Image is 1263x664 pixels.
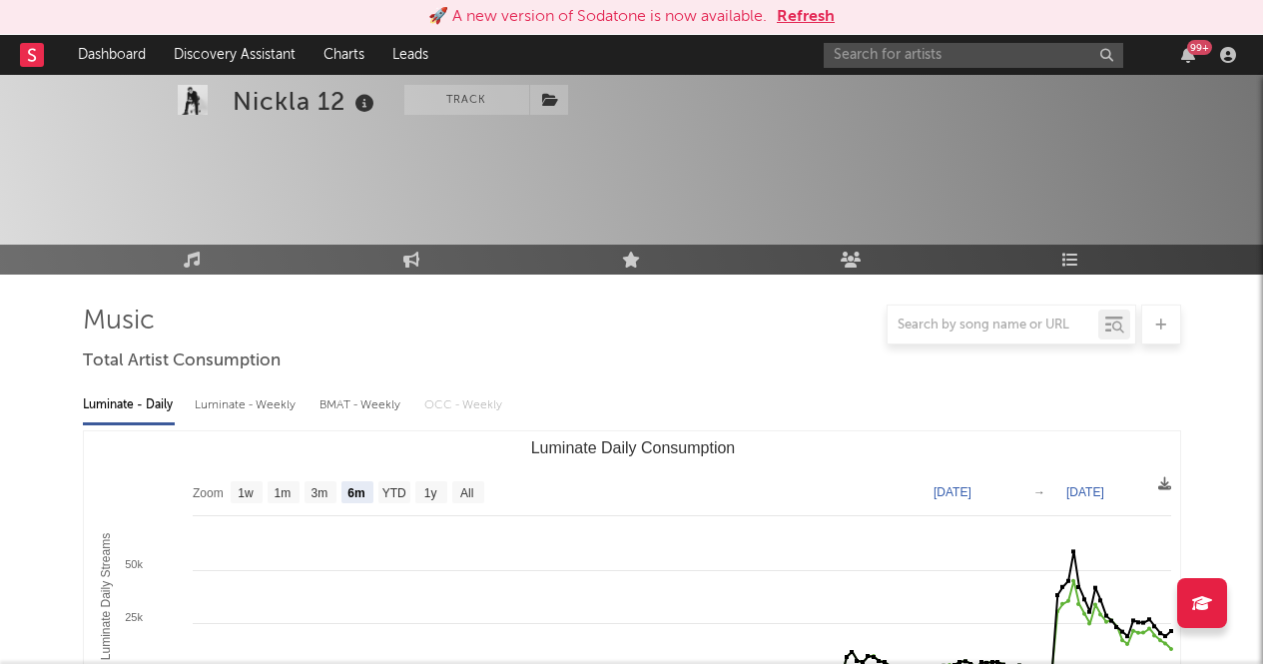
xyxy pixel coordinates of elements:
text: → [1033,485,1045,499]
button: Refresh [777,5,835,29]
text: All [460,486,473,500]
span: Total Artist Consumption [83,349,281,373]
a: Leads [378,35,442,75]
input: Search by song name or URL [888,318,1098,333]
button: 99+ [1181,47,1195,63]
a: Charts [310,35,378,75]
div: Luminate - Weekly [195,388,300,422]
text: [DATE] [934,485,971,499]
div: 99 + [1187,40,1212,55]
text: 1y [423,486,436,500]
div: BMAT - Weekly [319,388,404,422]
text: 50k [125,558,143,570]
text: 1w [238,486,254,500]
a: Dashboard [64,35,160,75]
text: Zoom [193,486,224,500]
text: 6m [347,486,364,500]
text: 3m [311,486,327,500]
text: 25k [125,611,143,623]
text: [DATE] [1066,485,1104,499]
div: Luminate - Daily [83,388,175,422]
text: 1m [274,486,291,500]
a: Discovery Assistant [160,35,310,75]
div: 🚀 A new version of Sodatone is now available. [428,5,767,29]
text: Luminate Daily Streams [98,533,112,660]
text: YTD [381,486,405,500]
text: Luminate Daily Consumption [530,439,735,456]
button: Track [404,85,529,115]
div: Nickla 12 [233,85,379,118]
input: Search for artists [824,43,1123,68]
